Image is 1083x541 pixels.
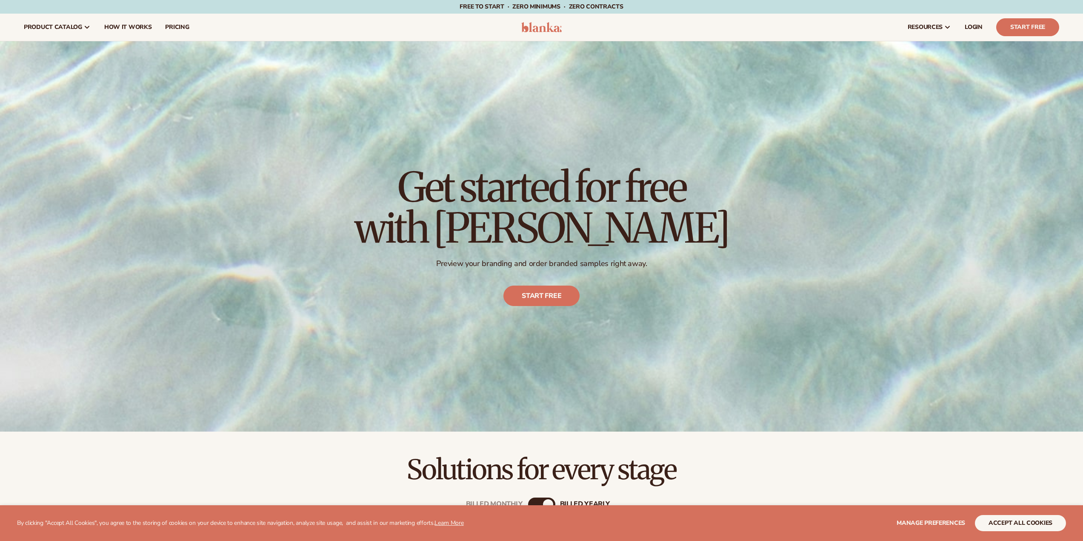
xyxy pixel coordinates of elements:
[897,515,965,531] button: Manage preferences
[158,14,196,41] a: pricing
[901,14,958,41] a: resources
[354,167,729,249] h1: Get started for free with [PERSON_NAME]
[965,24,983,31] span: LOGIN
[975,515,1066,531] button: accept all cookies
[460,3,623,11] span: Free to start · ZERO minimums · ZERO contracts
[17,14,97,41] a: product catalog
[104,24,152,31] span: How It Works
[560,501,610,509] div: billed Yearly
[165,24,189,31] span: pricing
[897,519,965,527] span: Manage preferences
[354,259,729,269] p: Preview your branding and order branded samples right away.
[503,286,580,306] a: Start free
[908,24,943,31] span: resources
[24,455,1059,484] h2: Solutions for every stage
[521,22,562,32] img: logo
[17,520,464,527] p: By clicking "Accept All Cookies", you agree to the storing of cookies on your device to enhance s...
[24,24,82,31] span: product catalog
[958,14,989,41] a: LOGIN
[466,501,523,509] div: Billed Monthly
[434,519,463,527] a: Learn More
[996,18,1059,36] a: Start Free
[97,14,159,41] a: How It Works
